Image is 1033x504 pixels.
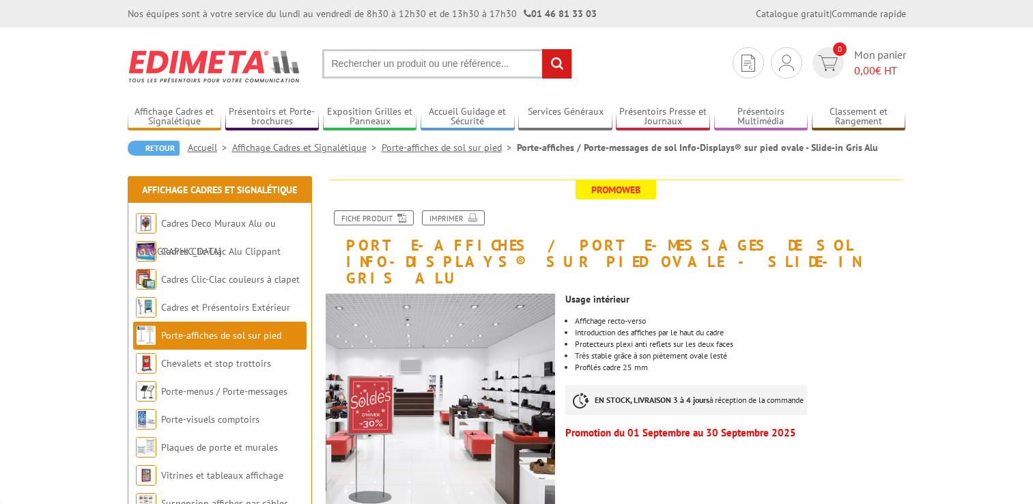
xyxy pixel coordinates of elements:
a: Cadres Clic-Clac couleurs à clapet [161,273,300,285]
span: 0 [833,42,847,56]
a: Présentoirs Presse et Journaux [616,106,710,128]
img: devis rapide [741,55,755,72]
a: Services Généraux [518,106,612,128]
img: Porte-affiches de sol sur pied [136,325,156,346]
li: Protecteurs plexi anti reflets sur les deux faces [575,340,905,348]
li: Introduction des affiches par le haut du cadre [575,328,905,337]
a: Classement et Rangement [812,106,906,128]
a: Accueil [188,141,232,154]
a: Exposition Grilles et Panneaux [323,106,417,128]
div: Nos équipes sont à votre service du lundi au vendredi de 8h30 à 12h30 et de 13h30 à 17h30 [128,7,597,20]
a: Cadres et Présentoirs Extérieur [161,301,290,313]
a: Chevalets et stop trottoirs [161,357,271,369]
p: à réception de la commande [565,385,807,415]
a: Porte-visuels comptoirs [161,413,259,425]
a: Porte-menus / Porte-messages [161,385,287,397]
a: Commande rapide [832,8,906,20]
a: Imprimer [422,210,485,225]
a: Affichage Cadres et Signalétique [128,106,222,128]
img: Cadres Clic-Clac couleurs à clapet [136,269,156,290]
a: Cadres Deco Muraux Alu ou [GEOGRAPHIC_DATA] [136,217,276,257]
strong: 01 46 81 33 03 [524,8,597,20]
a: devis rapide 0 Mon panier 0,00€ HT [809,47,906,79]
img: Porte-menus / Porte-messages [136,381,156,402]
span: Mon panier [854,47,906,79]
a: Cadres Clic-Clac Alu Clippant [161,245,281,257]
a: Présentoirs et Porte-brochures [225,106,320,128]
li: Très stable grâce à son piètement ovale lesté [575,352,905,360]
a: Affichage Cadres et Signalétique [232,141,382,154]
a: Porte-affiches de sol sur pied [161,329,281,341]
li: Affichage recto-verso [575,317,905,325]
img: Porte-visuels comptoirs [136,409,156,430]
img: Chevalets et stop trottoirs [136,353,156,374]
img: Vitrines et tableaux affichage [136,465,156,486]
a: Catalogue gratuit [756,8,830,20]
a: Vitrines et tableaux affichage [161,469,283,481]
span: € HT [854,63,906,79]
li: Profilés cadre 25 mm [575,363,905,372]
img: Cadres et Présentoirs Extérieur [136,297,156,318]
li: Porte-affiches / Porte-messages de sol Info-Displays® sur pied ovale - Slide-in Gris Alu [517,141,878,154]
strong: Usage intérieur [565,293,629,305]
p: Promotion du 01 Septembre au 30 Septembre 2025 [565,429,905,437]
a: Accueil Guidage et Sécurité [421,106,515,128]
span: Promoweb [576,180,656,199]
img: devis rapide [818,55,838,71]
input: rechercher [542,49,571,79]
input: Rechercher un produit ou une référence... [322,49,572,79]
img: Cadres Deco Muraux Alu ou Bois [136,213,156,234]
span: 0,00 [854,64,875,77]
a: Présentoirs Multimédia [714,106,808,128]
img: Plaques de porte et murales [136,437,156,458]
strong: EN STOCK, LIVRAISON 3 à 4 jours [595,395,709,405]
a: Fiche produit [334,210,414,225]
a: Retour [128,141,180,156]
a: Porte-affiches de sol sur pied [382,141,517,154]
div: | [756,7,906,20]
img: Edimeta [128,41,302,92]
img: devis rapide [779,55,794,71]
a: Affichage Cadres et Signalétique [142,184,297,196]
a: Plaques de porte et murales [161,441,278,453]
